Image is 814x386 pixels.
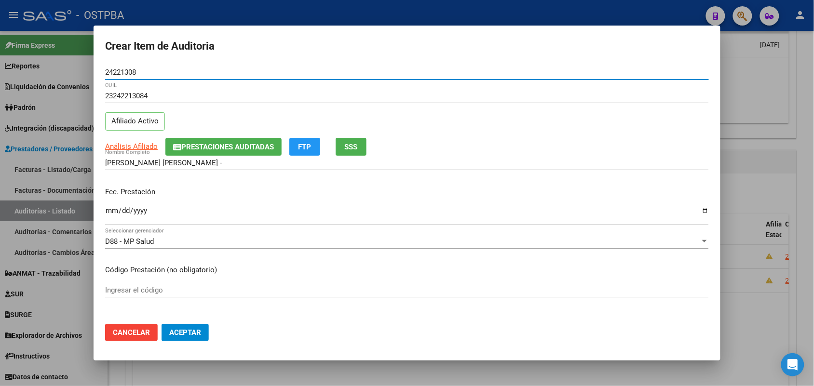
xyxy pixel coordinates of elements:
[105,314,709,325] p: Precio
[345,143,358,151] span: SSS
[113,328,150,337] span: Cancelar
[289,138,320,156] button: FTP
[105,237,154,246] span: D88 - MP Salud
[781,353,804,376] div: Open Intercom Messenger
[162,324,209,341] button: Aceptar
[105,265,709,276] p: Código Prestación (no obligatorio)
[165,138,282,156] button: Prestaciones Auditadas
[336,138,366,156] button: SSS
[169,328,201,337] span: Aceptar
[105,186,709,198] p: Fec. Prestación
[181,143,274,151] span: Prestaciones Auditadas
[105,112,165,131] p: Afiliado Activo
[298,143,312,151] span: FTP
[105,324,158,341] button: Cancelar
[105,37,709,55] h2: Crear Item de Auditoria
[105,142,158,151] span: Análisis Afiliado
